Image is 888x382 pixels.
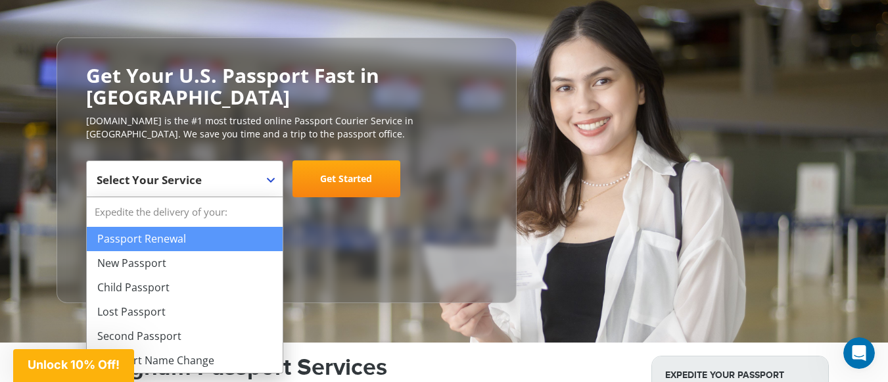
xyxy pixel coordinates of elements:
[87,348,283,373] li: Passport Name Change
[87,227,283,251] li: Passport Renewal
[87,197,283,373] li: Expedite the delivery of your:
[292,160,400,197] a: Get Started
[13,349,134,382] div: Unlock 10% Off!
[87,275,283,300] li: Child Passport
[87,251,283,275] li: New Passport
[28,358,120,371] span: Unlock 10% Off!
[86,64,487,108] h2: Get Your U.S. Passport Fast in [GEOGRAPHIC_DATA]
[87,300,283,324] li: Lost Passport
[843,337,875,369] iframe: Intercom live chat
[87,324,283,348] li: Second Passport
[86,204,487,217] span: Starting at $199 + government fees
[87,197,283,227] strong: Expedite the delivery of your:
[60,356,632,379] h1: Birmingham Passport Services
[86,160,283,197] span: Select Your Service
[86,114,487,141] p: [DOMAIN_NAME] is the #1 most trusted online Passport Courier Service in [GEOGRAPHIC_DATA]. We sav...
[97,166,269,203] span: Select Your Service
[97,172,202,187] span: Select Your Service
